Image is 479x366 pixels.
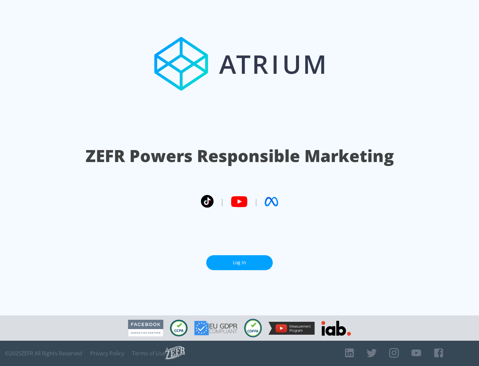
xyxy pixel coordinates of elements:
span: | [254,197,258,207]
img: CCPA Compliant [170,320,188,336]
a: Privacy Policy [90,350,124,357]
span: © 2025 ZEFR All Rights Reserved [5,350,82,357]
span: | [220,197,224,207]
img: Facebook Marketing Partner [128,320,163,337]
img: GDPR Compliant [194,321,238,335]
a: Log In [206,255,273,270]
img: IAB [321,321,351,336]
h1: ZEFR Powers Responsible Marketing [85,144,394,167]
img: YouTube Measurement Program [268,322,315,335]
img: COPPA Compliant [244,319,262,337]
a: Terms of Use [132,350,165,357]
